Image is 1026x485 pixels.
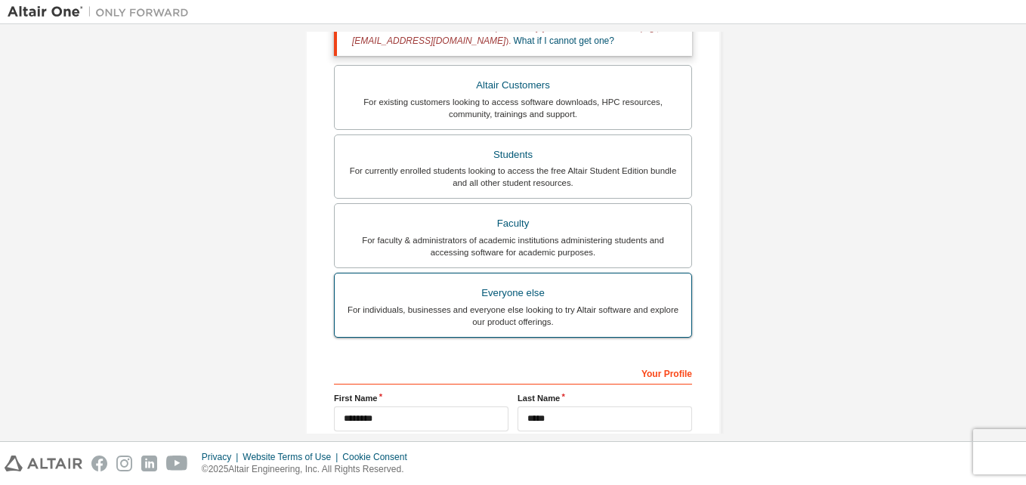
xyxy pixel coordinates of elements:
[344,165,682,189] div: For currently enrolled students looking to access the free Altair Student Edition bundle and all ...
[116,456,132,471] img: instagram.svg
[202,451,243,463] div: Privacy
[334,392,508,404] label: First Name
[344,144,682,165] div: Students
[8,5,196,20] img: Altair One
[91,456,107,471] img: facebook.svg
[202,463,416,476] p: © 2025 Altair Engineering, Inc. All Rights Reserved.
[334,360,692,385] div: Your Profile
[344,96,682,120] div: For existing customers looking to access software downloads, HPC resources, community, trainings ...
[5,456,82,471] img: altair_logo.svg
[344,283,682,304] div: Everyone else
[344,75,682,96] div: Altair Customers
[166,456,188,471] img: youtube.svg
[141,456,157,471] img: linkedin.svg
[518,392,692,404] label: Last Name
[243,451,342,463] div: Website Terms of Use
[334,13,692,56] div: You must enter a valid email address provided by your academic institution (e.g., ).
[342,451,416,463] div: Cookie Consent
[352,36,505,46] span: [EMAIL_ADDRESS][DOMAIN_NAME]
[344,234,682,258] div: For faculty & administrators of academic institutions administering students and accessing softwa...
[344,213,682,234] div: Faculty
[344,304,682,328] div: For individuals, businesses and everyone else looking to try Altair software and explore our prod...
[514,36,614,46] a: What if I cannot get one?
